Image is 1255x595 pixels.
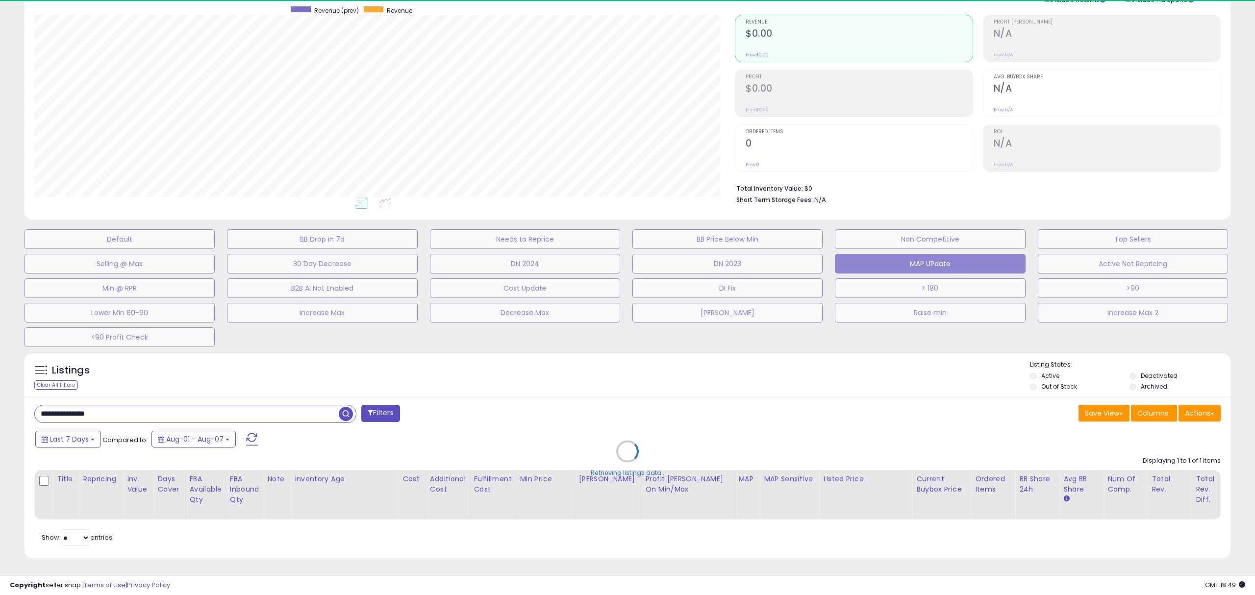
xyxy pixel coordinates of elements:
[835,303,1025,322] button: Raise min
[227,278,417,298] button: B2B AI Not Enabled
[25,303,215,322] button: Lower Min 60-90
[736,196,813,204] b: Short Term Storage Fees:
[835,254,1025,273] button: MAP UPdate
[25,278,215,298] button: Min @ RPR
[387,6,412,15] span: Revenue
[746,162,759,168] small: Prev: 0
[994,129,1220,135] span: ROI
[632,303,823,322] button: [PERSON_NAME]
[746,107,769,113] small: Prev: $0.00
[430,254,620,273] button: DN 2024
[746,129,972,135] span: Ordered Items
[84,580,125,590] a: Terms of Use
[632,229,823,249] button: BB Price Below Min
[746,138,972,151] h2: 0
[1038,229,1228,249] button: Top Sellers
[994,74,1220,80] span: Avg. Buybox Share
[736,182,1213,194] li: $0
[430,278,620,298] button: Cost Update
[835,229,1025,249] button: Non Competitive
[746,28,972,41] h2: $0.00
[994,52,1013,58] small: Prev: N/A
[835,278,1025,298] button: > 180
[10,581,170,590] div: seller snap | |
[314,6,359,15] span: Revenue (prev)
[746,20,972,25] span: Revenue
[632,254,823,273] button: DN 2023
[227,229,417,249] button: BB Drop in 7d
[591,469,664,477] div: Retrieving listings data..
[736,184,803,193] b: Total Inventory Value:
[994,107,1013,113] small: Prev: N/A
[994,28,1220,41] h2: N/A
[746,83,972,96] h2: $0.00
[994,20,1220,25] span: Profit [PERSON_NAME]
[430,229,620,249] button: Needs to Reprice
[127,580,170,590] a: Privacy Policy
[746,74,972,80] span: Profit
[1038,278,1228,298] button: >90
[746,52,769,58] small: Prev: $0.00
[25,254,215,273] button: Selling @ Max
[994,138,1220,151] h2: N/A
[25,327,215,347] button: <90 Profit Check
[1038,303,1228,322] button: Increase Max 2
[1205,580,1245,590] span: 2025-08-15 18:49 GMT
[430,303,620,322] button: Decrease Max
[10,580,46,590] strong: Copyright
[994,83,1220,96] h2: N/A
[1038,254,1228,273] button: Active Not Repricing
[814,195,826,204] span: N/A
[25,229,215,249] button: Default
[994,162,1013,168] small: Prev: N/A
[227,254,417,273] button: 30 Day Decrease
[227,303,417,322] button: Increase Max
[632,278,823,298] button: DI Fix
